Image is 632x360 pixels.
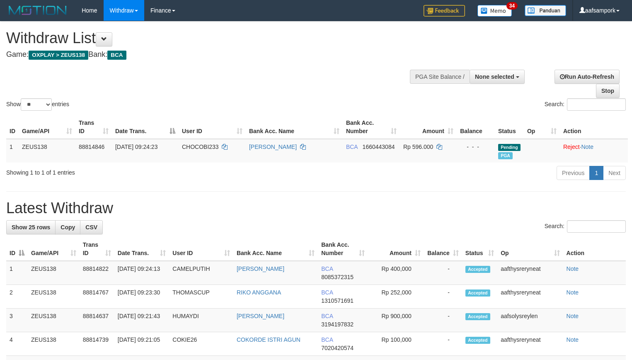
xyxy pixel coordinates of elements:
img: MOTION_logo.png [6,4,69,17]
span: Accepted [465,337,490,344]
td: [DATE] 09:24:13 [114,261,170,285]
td: COKIE26 [169,332,233,356]
th: Balance: activate to sort column ascending [424,237,462,261]
a: Show 25 rows [6,220,56,234]
select: Showentries [21,98,52,111]
td: · [560,139,628,163]
td: ZEUS138 [28,285,80,309]
span: CSV [85,224,97,231]
a: CSV [80,220,103,234]
span: Pending [498,144,521,151]
td: aafthysreryneat [497,261,563,285]
td: 2 [6,285,28,309]
span: Copy [61,224,75,231]
td: ZEUS138 [28,309,80,332]
span: BCA [321,289,333,296]
th: Bank Acc. Number: activate to sort column ascending [318,237,368,261]
td: - [424,309,462,332]
td: [DATE] 09:21:05 [114,332,170,356]
a: 1 [589,166,603,180]
span: 88814846 [79,144,104,150]
th: ID: activate to sort column descending [6,237,28,261]
div: - - - [460,143,492,151]
td: CAMELPUTIH [169,261,233,285]
th: Bank Acc. Name: activate to sort column ascending [246,115,343,139]
span: BCA [321,313,333,319]
td: 88814767 [80,285,114,309]
th: Date Trans.: activate to sort column descending [112,115,179,139]
span: BCA [107,51,126,60]
th: Game/API: activate to sort column ascending [28,237,80,261]
td: 88814822 [80,261,114,285]
a: [PERSON_NAME] [249,144,297,150]
a: Previous [557,166,590,180]
input: Search: [567,220,626,233]
a: Note [567,265,579,272]
td: [DATE] 09:23:30 [114,285,170,309]
h1: Latest Withdraw [6,200,626,216]
a: Reject [563,144,580,150]
td: - [424,332,462,356]
span: 34 [506,2,518,10]
a: Stop [596,84,620,98]
span: BCA [321,265,333,272]
span: CHOCOBI233 [182,144,219,150]
span: [DATE] 09:24:23 [115,144,157,150]
span: Rp 596.000 [403,144,433,150]
a: [PERSON_NAME] [237,265,284,272]
img: panduan.png [525,5,566,16]
td: ZEUS138 [28,332,80,356]
label: Search: [545,98,626,111]
td: 4 [6,332,28,356]
a: Run Auto-Refresh [555,70,620,84]
td: 88814637 [80,309,114,332]
th: Status: activate to sort column ascending [462,237,497,261]
td: 1 [6,139,19,163]
th: Op: activate to sort column ascending [524,115,560,139]
td: Rp 900,000 [368,309,424,332]
th: Trans ID: activate to sort column ascending [80,237,114,261]
a: Note [567,289,579,296]
a: RIKO ANGGANA [237,289,281,296]
img: Feedback.jpg [424,5,465,17]
span: BCA [321,336,333,343]
th: Bank Acc. Number: activate to sort column ascending [343,115,400,139]
span: Copy 7020420574 to clipboard [321,345,354,351]
th: Bank Acc. Name: activate to sort column ascending [233,237,318,261]
span: Accepted [465,289,490,297]
h4: Game: Bank: [6,51,413,59]
a: Note [567,313,579,319]
td: aafthysreryneat [497,285,563,309]
td: 1 [6,261,28,285]
th: Balance [457,115,495,139]
th: Game/API: activate to sort column ascending [19,115,75,139]
span: None selected [475,73,514,80]
th: Status [495,115,524,139]
th: Op: activate to sort column ascending [497,237,563,261]
th: Action [560,115,628,139]
td: Rp 400,000 [368,261,424,285]
th: Amount: activate to sort column ascending [368,237,424,261]
span: Accepted [465,266,490,273]
label: Search: [545,220,626,233]
td: HUMAYDI [169,309,233,332]
span: Copy 3194197832 to clipboard [321,321,354,328]
th: User ID: activate to sort column ascending [179,115,246,139]
span: Show 25 rows [12,224,50,231]
h1: Withdraw List [6,30,413,46]
td: ZEUS138 [28,261,80,285]
a: COKORDE ISTRI AGUN [237,336,300,343]
td: Rp 100,000 [368,332,424,356]
span: Copy 8085372315 to clipboard [321,274,354,280]
td: aafsolysreylen [497,309,563,332]
label: Show entries [6,98,69,111]
th: Trans ID: activate to sort column ascending [75,115,112,139]
span: Copy 1310571691 to clipboard [321,297,354,304]
td: 3 [6,309,28,332]
a: Next [603,166,626,180]
span: BCA [346,144,358,150]
img: Button%20Memo.svg [477,5,512,17]
span: OXPLAY > ZEUS138 [29,51,88,60]
td: - [424,261,462,285]
span: Copy 1660443084 to clipboard [363,144,395,150]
